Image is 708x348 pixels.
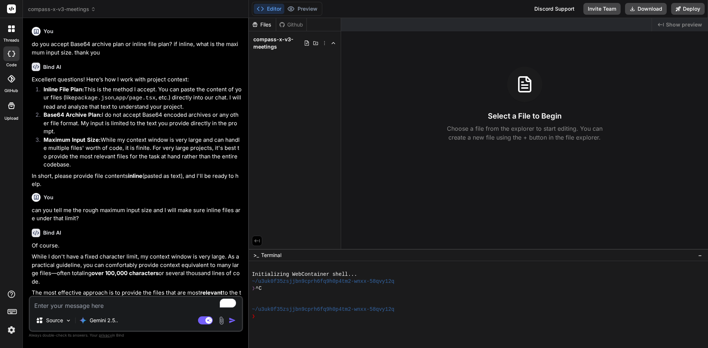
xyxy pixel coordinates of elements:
[32,242,242,250] p: Of course.
[442,124,607,142] p: Choose a file from the explorer to start editing. You can create a new file using the + button in...
[252,278,394,285] span: ~/u3uk0f35zsjjbn9cprh6fq9h0p4tm2-wnxx-58qvy12q
[217,316,226,325] img: attachment
[530,3,579,15] div: Discord Support
[488,111,562,121] h3: Select a File to Begin
[74,95,114,101] code: package.json
[276,21,306,28] div: Github
[252,313,256,320] span: ❯
[44,111,242,136] p: I do not accept Base64 encoded archives or any other file format. My input is limited to the text...
[229,317,236,324] img: icon
[32,289,242,322] p: The most effective approach is to provide the files that are most to the task you want me to perf...
[6,62,17,68] label: code
[99,333,112,337] span: privacy
[90,317,118,324] p: Gemini 2.5..
[91,270,159,277] strong: over 100,000 characters
[697,249,704,261] button: −
[252,271,357,278] span: Initializing WebContainer shell...
[698,252,702,259] span: −
[44,111,102,118] strong: Base64 Archive Plan:
[252,285,256,292] span: ❯
[32,75,242,84] p: Excellent questions! Here’s how I work with project context:
[44,86,84,93] strong: Inline File Plan:
[284,4,320,14] button: Preview
[253,36,304,50] span: compass-x-v3-meetings
[5,324,18,336] img: settings
[116,95,156,101] code: app/page.tsx
[671,3,705,15] button: Deploy
[29,332,243,339] p: Always double-check its answers. Your in Bind
[666,21,702,28] span: Show preview
[44,194,53,201] h6: You
[44,85,242,111] p: This is the method I accept. You can paste the content of your files (like , , etc.) directly int...
[32,253,242,286] p: While I don't have a fixed character limit, my context window is very large. As a practical guide...
[249,21,276,28] div: Files
[200,289,223,296] strong: relevant
[254,4,284,14] button: Editor
[3,37,19,43] label: threads
[4,115,18,122] label: Upload
[252,306,394,313] span: ~/u3uk0f35zsjjbn9cprh6fq9h0p4tm2-wnxx-58qvy12q
[32,206,242,223] p: can you tell me the rough maximum input size and I will make sure inline files are under that limit?
[44,136,242,169] p: While my context window is very large and can handle multiple files' worth of code, it is finite....
[43,229,61,236] h6: Bind AI
[43,63,61,71] h6: Bind AI
[79,317,87,324] img: Gemini 2.5 Pro
[32,172,242,189] p: In short, please provide file contents (pasted as text), and I'll be ready to help.
[44,136,101,143] strong: Maximum Input Size:
[46,317,63,324] p: Source
[583,3,621,15] button: Invite Team
[128,172,142,179] strong: inline
[253,252,259,259] span: >_
[261,252,281,259] span: Terminal
[44,28,53,35] h6: You
[625,3,667,15] button: Download
[256,285,262,292] span: ^C
[32,40,242,57] p: do you accept Base64 archive plan or inline file plan? if inline, what is the maximum input size....
[4,88,18,94] label: GitHub
[65,317,72,324] img: Pick Models
[30,297,242,310] textarea: To enrich screen reader interactions, please activate Accessibility in Grammarly extension settings
[28,6,96,13] span: compass-x-v3-meetings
